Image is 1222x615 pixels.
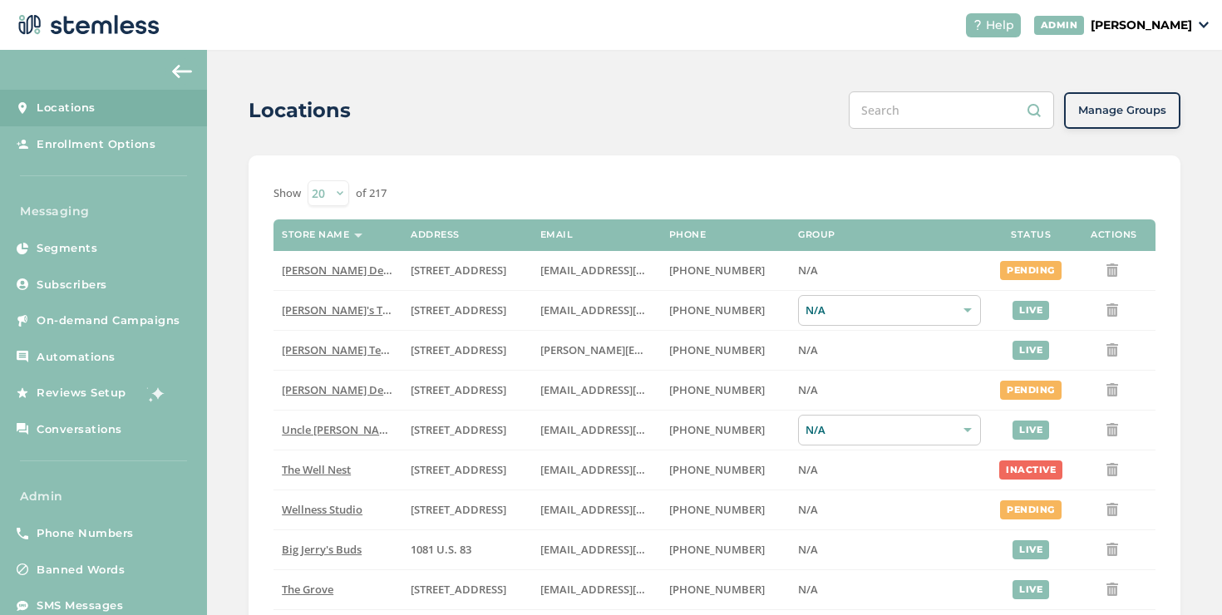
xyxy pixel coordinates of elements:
[37,349,116,366] span: Automations
[986,17,1014,34] span: Help
[37,421,122,438] span: Conversations
[1078,102,1166,119] span: Manage Groups
[249,96,351,125] h2: Locations
[1091,17,1192,34] p: [PERSON_NAME]
[37,598,123,614] span: SMS Messages
[37,136,155,153] span: Enrollment Options
[37,277,107,293] span: Subscribers
[37,385,126,401] span: Reviews Setup
[37,525,134,542] span: Phone Numbers
[37,240,97,257] span: Segments
[849,91,1054,129] input: Search
[37,100,96,116] span: Locations
[37,562,125,578] span: Banned Words
[1064,92,1180,129] button: Manage Groups
[172,65,192,78] img: icon-arrow-back-accent-c549486e.svg
[1139,535,1222,615] iframe: Chat Widget
[1034,16,1085,35] div: ADMIN
[37,312,180,329] span: On-demand Campaigns
[973,20,983,30] img: icon-help-white-03924b79.svg
[13,8,160,42] img: logo-dark-0685b13c.svg
[139,376,172,410] img: glitter-stars-b7820f95.gif
[1199,22,1209,28] img: icon_down-arrow-small-66adaf34.svg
